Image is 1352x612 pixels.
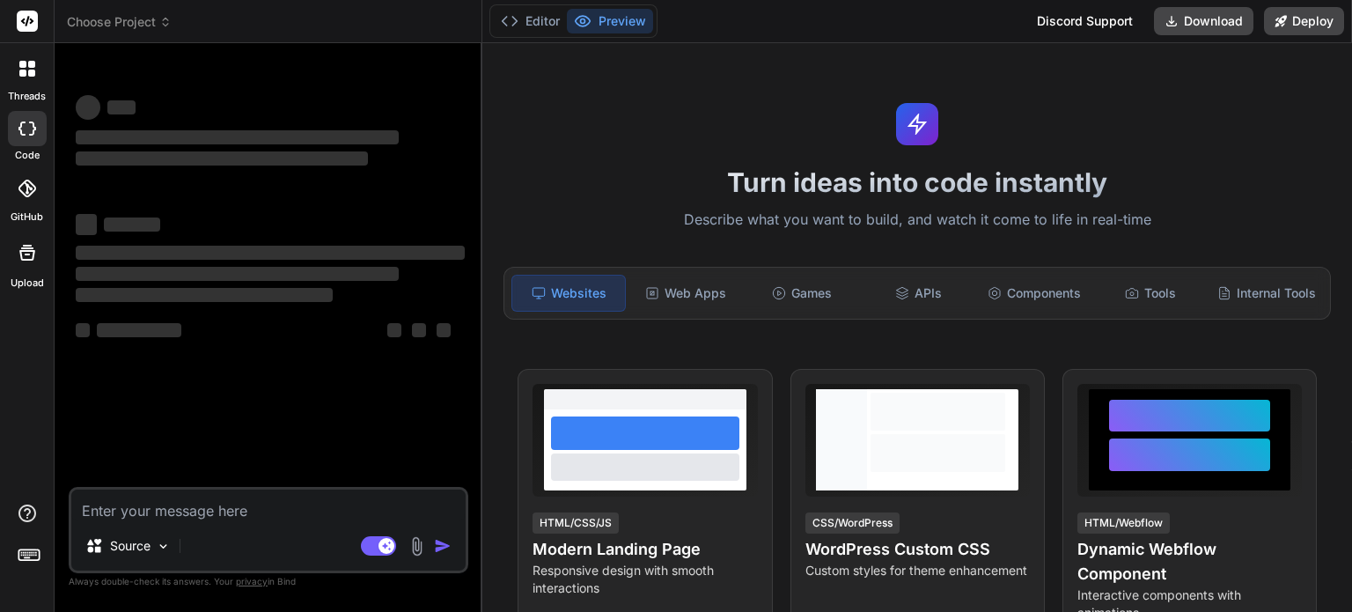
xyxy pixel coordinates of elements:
p: Responsive design with smooth interactions [533,562,757,597]
div: Games [746,275,858,312]
label: Upload [11,276,44,291]
span: ‌ [76,288,333,302]
div: Discord Support [1026,7,1143,35]
div: Components [978,275,1091,312]
span: ‌ [76,130,399,144]
h4: Dynamic Webflow Component [1077,537,1302,586]
div: HTML/CSS/JS [533,512,619,534]
span: ‌ [107,100,136,114]
div: Web Apps [629,275,742,312]
label: code [15,148,40,163]
span: Choose Project [67,13,172,31]
span: ‌ [76,214,97,235]
div: HTML/Webflow [1077,512,1170,534]
span: ‌ [97,323,181,337]
button: Download [1154,7,1253,35]
div: APIs [862,275,974,312]
span: ‌ [412,323,426,337]
p: Describe what you want to build, and watch it come to life in real-time [493,209,1341,232]
p: Custom styles for theme enhancement [805,562,1030,579]
span: ‌ [387,323,401,337]
label: GitHub [11,210,43,225]
div: Internal Tools [1210,275,1323,312]
div: CSS/WordPress [805,512,900,534]
span: privacy [236,576,268,586]
span: ‌ [437,323,451,337]
span: ‌ [76,267,399,281]
button: Preview [567,9,653,33]
img: icon [434,537,452,555]
h1: Turn ideas into code instantly [493,166,1341,198]
img: attachment [407,536,427,557]
button: Editor [494,9,567,33]
label: threads [8,89,46,104]
span: ‌ [104,218,160,232]
div: Websites [511,275,626,312]
span: ‌ [76,151,368,166]
h4: Modern Landing Page [533,537,757,562]
span: ‌ [76,323,90,337]
span: ‌ [76,95,100,120]
div: Tools [1094,275,1207,312]
p: Always double-check its answers. Your in Bind [69,573,468,590]
p: Source [110,537,151,555]
img: Pick Models [156,539,171,554]
button: Deploy [1264,7,1344,35]
h4: WordPress Custom CSS [805,537,1030,562]
span: ‌ [76,246,465,260]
